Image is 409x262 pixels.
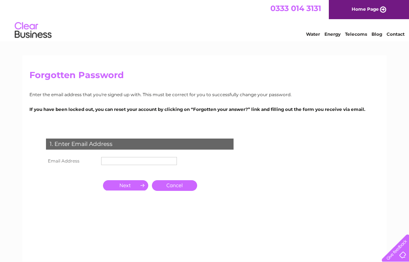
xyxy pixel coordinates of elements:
[387,31,405,37] a: Contact
[29,70,380,84] h2: Forgotten Password
[29,106,380,113] p: If you have been locked out, you can reset your account by clicking on “Forgotten your answer?” l...
[31,4,379,36] div: Clear Business is a trading name of Verastar Limited (registered in [GEOGRAPHIC_DATA] No. 3667643...
[14,19,52,42] img: logo.png
[371,31,382,37] a: Blog
[152,180,197,191] a: Cancel
[46,139,234,150] div: 1. Enter Email Address
[306,31,320,37] a: Water
[345,31,367,37] a: Telecoms
[44,155,99,167] th: Email Address
[324,31,341,37] a: Energy
[270,4,321,13] a: 0333 014 3131
[29,91,380,98] p: Enter the email address that you're signed up with. This must be correct for you to successfully ...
